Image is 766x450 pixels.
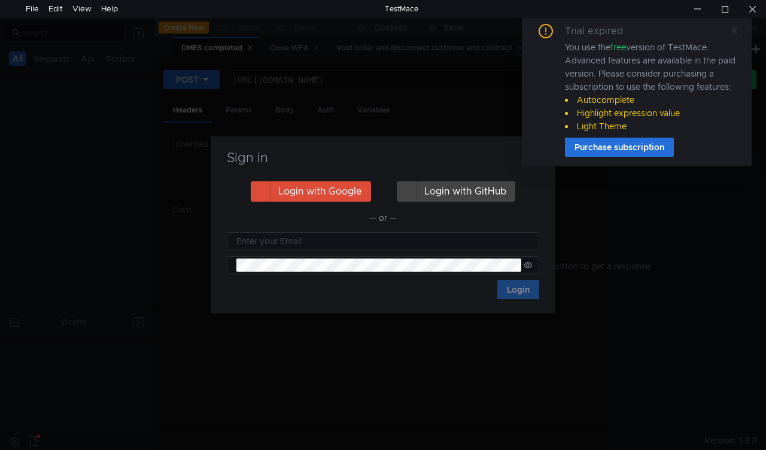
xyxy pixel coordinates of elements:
[236,235,532,248] input: Enter your Email
[565,107,737,120] li: Highlight expression value
[251,181,371,202] button: Login with Google
[397,181,515,202] button: Login with GitHub
[227,211,539,225] div: — or —
[610,42,626,53] span: free
[565,41,737,133] div: You use the version of TestMace. Advanced features are available in the paid version. Please cons...
[565,138,674,157] button: Purchase subscription
[225,151,541,165] h3: Sign in
[565,120,737,133] li: Light Theme
[565,93,737,107] li: Autocomplete
[565,24,637,38] div: Trial expired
